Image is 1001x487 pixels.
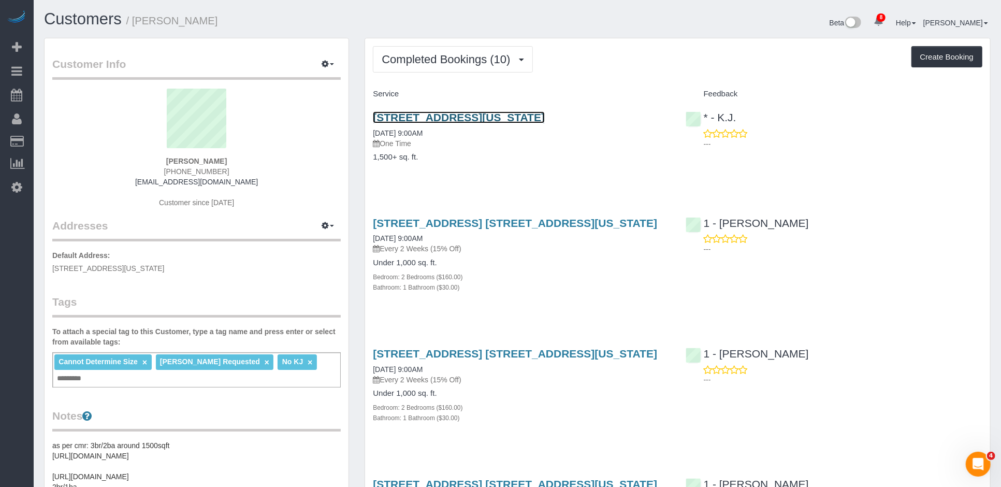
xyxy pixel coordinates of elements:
span: Cannot Determine Size [59,357,137,366]
label: To attach a special tag to this Customer, type a tag name and press enter or select from availabl... [52,326,341,347]
span: [PERSON_NAME] Requested [160,357,260,366]
small: / [PERSON_NAME] [126,15,218,26]
a: 1 - [PERSON_NAME] [686,348,809,360]
p: Every 2 Weeks (15% Off) [373,244,670,254]
a: [STREET_ADDRESS][US_STATE] [373,111,545,123]
span: Completed Bookings (10) [382,53,515,66]
a: 1 - [PERSON_NAME] [686,217,809,229]
p: --- [704,244,982,254]
a: [DATE] 9:00AM [373,234,423,242]
small: Bathroom: 1 Bathroom ($30.00) [373,284,459,291]
small: Bathroom: 1 Bathroom ($30.00) [373,414,459,422]
p: --- [704,139,982,149]
span: [STREET_ADDRESS][US_STATE] [52,264,165,273]
a: [PERSON_NAME] [923,19,988,27]
p: Every 2 Weeks (15% Off) [373,375,670,385]
legend: Tags [52,294,341,318]
iframe: Intercom live chat [966,452,991,477]
button: Create Booking [911,46,982,68]
a: × [308,358,312,367]
a: [DATE] 9:00AM [373,129,423,137]
button: Completed Bookings (10) [373,46,532,73]
a: Beta [830,19,862,27]
span: 8 [877,13,886,22]
small: Bedroom: 2 Bedrooms ($160.00) [373,404,462,411]
strong: [PERSON_NAME] [166,157,227,165]
a: × [265,358,269,367]
p: One Time [373,138,670,149]
h4: 1,500+ sq. ft. [373,153,670,162]
a: Help [896,19,916,27]
a: Customers [44,10,122,28]
span: 4 [987,452,995,460]
legend: Notes [52,408,341,432]
label: Default Address: [52,250,110,261]
h4: Under 1,000 sq. ft. [373,389,670,398]
a: × [142,358,147,367]
img: Automaid Logo [6,10,27,25]
a: * - K.J. [686,111,736,123]
span: Customer since [DATE] [159,198,234,207]
a: [STREET_ADDRESS] [STREET_ADDRESS][US_STATE] [373,217,657,229]
img: New interface [844,17,861,30]
p: --- [704,375,982,385]
h4: Feedback [686,90,982,98]
a: [STREET_ADDRESS] [STREET_ADDRESS][US_STATE] [373,348,657,360]
h4: Service [373,90,670,98]
h4: Under 1,000 sq. ft. [373,259,670,267]
span: [PHONE_NUMBER] [164,167,229,176]
small: Bedroom: 2 Bedrooms ($160.00) [373,274,462,281]
a: [EMAIL_ADDRESS][DOMAIN_NAME] [135,178,258,186]
a: 8 [868,10,889,33]
span: No KJ [282,357,303,366]
legend: Customer Info [52,56,341,80]
a: [DATE] 9:00AM [373,365,423,374]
